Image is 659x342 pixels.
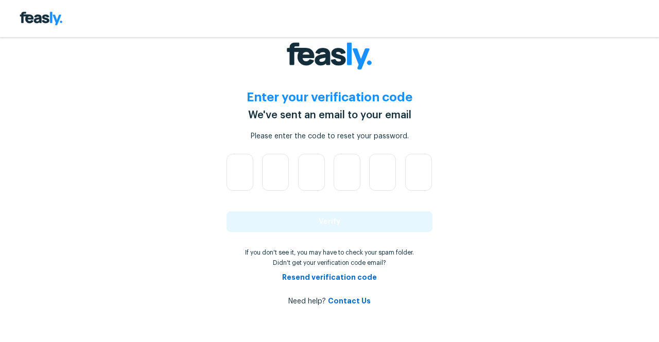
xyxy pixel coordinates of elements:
button: Verify [227,211,432,232]
div: Please enter the code to reset your password. [251,131,409,141]
div: We've sent an email to your email [248,107,411,123]
img: Feasly [16,8,66,29]
a: Contact Us [328,297,371,304]
span: Verify [319,218,340,225]
img: Feasly [280,35,379,77]
div: Need help? [227,296,432,307]
a: Resend verification code [282,274,377,281]
p: If you don't see it, you may have to check your spam folder. [227,248,432,257]
p: Didn't get your verification code email? [227,259,432,267]
h2: Enter your verification code [247,89,412,105]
